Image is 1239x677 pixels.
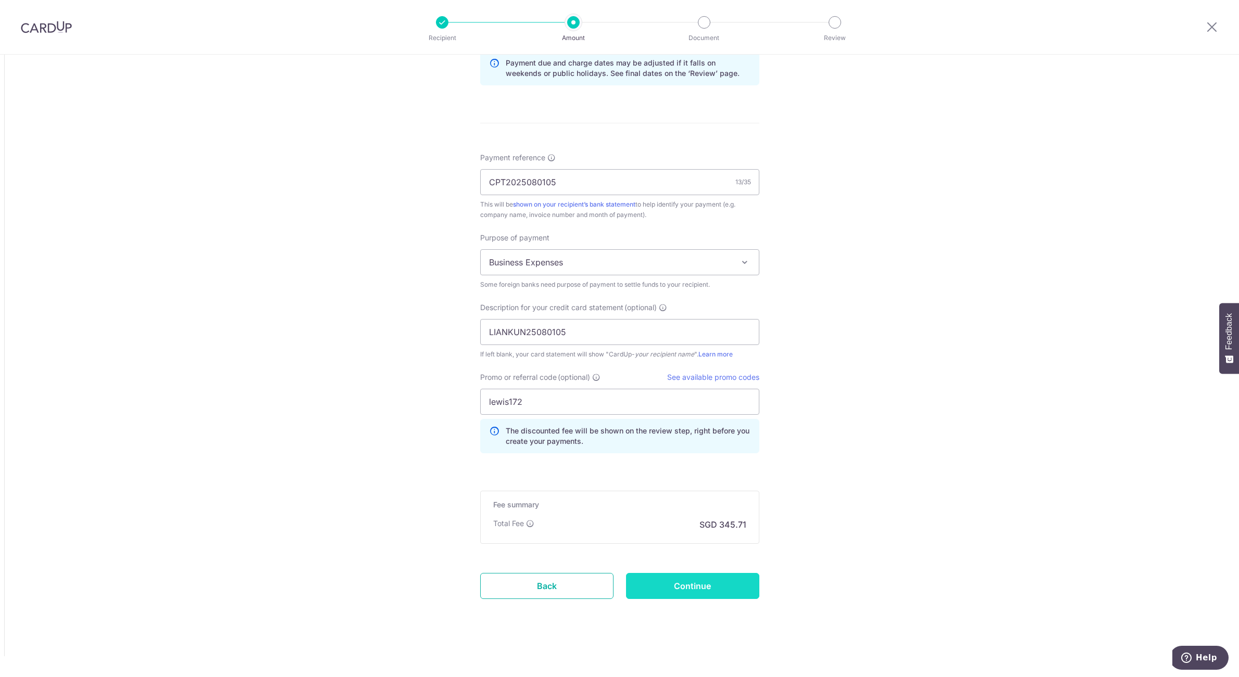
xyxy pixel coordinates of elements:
[624,302,657,313] span: (optional)
[635,350,694,358] i: your recipient name
[480,349,759,360] div: If left blank, your card statement will show "CardUp- ".
[506,58,750,79] p: Payment due and charge dates may be adjusted if it falls on weekends or public holidays. See fina...
[1219,303,1239,374] button: Feedback - Show survey
[480,199,759,220] div: This will be to help identify your payment (e.g. company name, invoice number and month of payment).
[513,200,635,208] a: shown on your recipient’s bank statement
[506,426,750,446] p: The discounted fee will be shown on the review step, right before you create your payments.
[626,573,759,599] input: Continue
[480,319,759,345] input: Example: Rent
[698,350,733,358] a: Learn more
[735,177,751,187] div: 13/35
[666,33,743,43] p: Document
[480,152,545,163] span: Payment reference
[21,21,72,33] img: CardUp
[480,573,614,599] a: Back
[481,250,759,275] span: Business Expenses
[1172,646,1229,672] iframe: Opens a widget where you can find more information
[796,33,873,43] p: Review
[480,249,759,275] span: Business Expenses
[667,373,759,381] a: See available promo codes
[493,500,746,510] h5: Fee summary
[404,33,481,43] p: Recipient
[493,518,524,529] p: Total Fee
[699,518,746,531] p: SGD 345.71
[1224,313,1234,350] span: Feedback
[535,33,612,43] p: Amount
[480,302,623,313] span: Description for your credit card statement
[480,372,557,382] span: Promo or referral code
[480,279,759,290] div: Some foreign banks need purpose of payment to settle funds to your recipient.
[558,372,590,382] span: (optional)
[480,233,549,243] label: Purpose of payment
